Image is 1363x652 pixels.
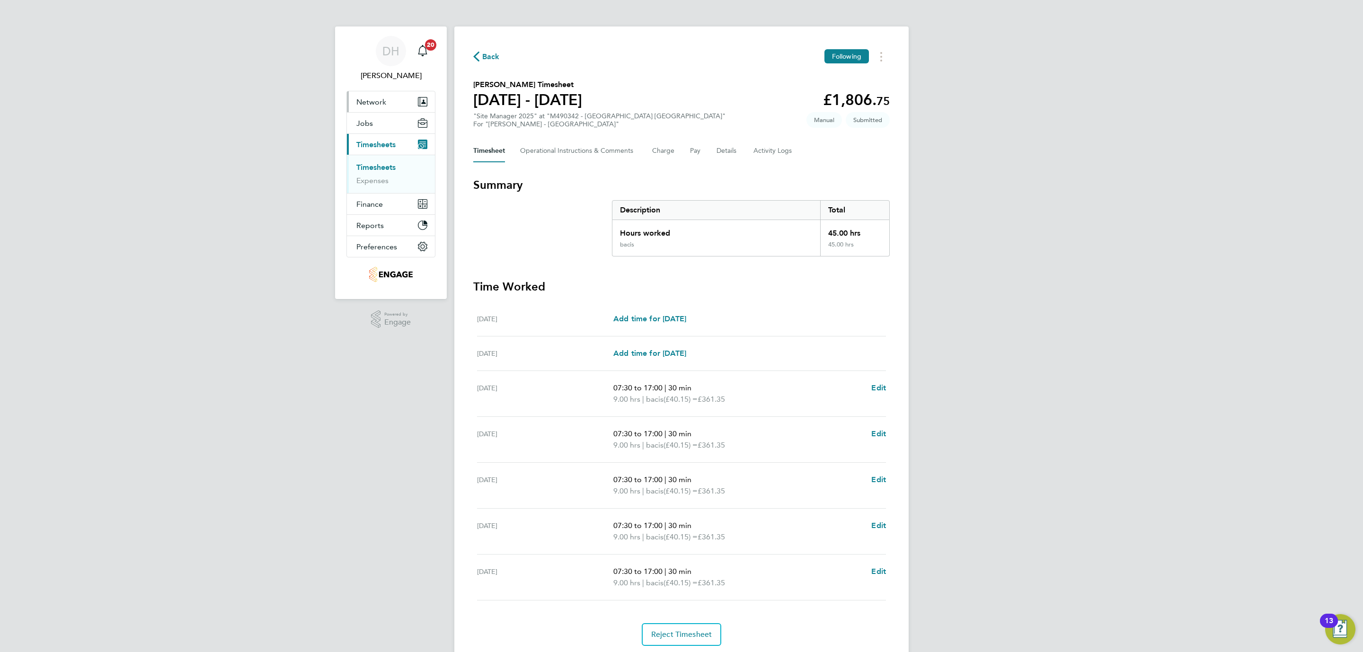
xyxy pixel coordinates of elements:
[612,200,890,256] div: Summary
[876,94,890,108] span: 75
[371,310,411,328] a: Powered byEngage
[356,119,373,128] span: Jobs
[369,267,413,282] img: nowcareers-logo-retina.png
[871,474,886,485] a: Edit
[473,177,890,193] h3: Summary
[473,79,582,90] h2: [PERSON_NAME] Timesheet
[613,348,686,359] a: Add time for [DATE]
[347,194,435,214] button: Finance
[871,382,886,394] a: Edit
[646,531,664,543] span: bacis
[820,241,889,256] div: 45.00 hrs
[668,521,691,530] span: 30 min
[668,475,691,484] span: 30 min
[473,90,582,109] h1: [DATE] - [DATE]
[664,429,666,438] span: |
[664,383,666,392] span: |
[382,45,399,57] span: DH
[664,532,698,541] span: (£40.15) =
[698,578,725,587] span: £361.35
[1325,614,1355,644] button: Open Resource Center, 13 new notifications
[690,140,701,162] button: Pay
[413,36,432,66] a: 20
[873,49,890,64] button: Timesheets Menu
[642,395,644,404] span: |
[664,441,698,449] span: (£40.15) =
[646,485,664,497] span: bacis
[823,91,890,109] app-decimal: £1,806.
[384,310,411,318] span: Powered by
[651,630,712,639] span: Reject Timesheet
[871,566,886,577] a: Edit
[646,394,664,405] span: bacis
[347,155,435,193] div: Timesheets
[477,382,613,405] div: [DATE]
[346,36,435,81] a: DH[PERSON_NAME]
[871,520,886,531] a: Edit
[698,532,725,541] span: £361.35
[668,383,691,392] span: 30 min
[384,318,411,326] span: Engage
[335,26,447,299] nav: Main navigation
[473,120,726,128] div: For "[PERSON_NAME] - [GEOGRAPHIC_DATA]"
[664,486,698,495] span: (£40.15) =
[820,201,889,220] div: Total
[347,91,435,112] button: Network
[871,567,886,576] span: Edit
[613,578,640,587] span: 9.00 hrs
[871,521,886,530] span: Edit
[613,475,663,484] span: 07:30 to 17:00
[652,140,675,162] button: Charge
[668,429,691,438] span: 30 min
[832,52,861,61] span: Following
[347,215,435,236] button: Reports
[646,440,664,451] span: bacis
[613,313,686,325] a: Add time for [DATE]
[613,429,663,438] span: 07:30 to 17:00
[664,578,698,587] span: (£40.15) =
[613,314,686,323] span: Add time for [DATE]
[753,140,793,162] button: Activity Logs
[346,70,435,81] span: Danielle Hughes
[871,428,886,440] a: Edit
[642,623,722,646] button: Reject Timesheet
[871,383,886,392] span: Edit
[664,395,698,404] span: (£40.15) =
[613,349,686,358] span: Add time for [DATE]
[473,279,890,294] h3: Time Worked
[698,486,725,495] span: £361.35
[620,241,634,248] div: bacis
[642,532,644,541] span: |
[664,475,666,484] span: |
[347,236,435,257] button: Preferences
[473,112,726,128] div: "Site Manager 2025" at "M490342 - [GEOGRAPHIC_DATA] [GEOGRAPHIC_DATA]"
[477,348,613,359] div: [DATE]
[477,428,613,451] div: [DATE]
[520,140,637,162] button: Operational Instructions & Comments
[613,395,640,404] span: 9.00 hrs
[477,520,613,543] div: [DATE]
[473,51,500,62] button: Back
[477,474,613,497] div: [DATE]
[613,567,663,576] span: 07:30 to 17:00
[356,163,396,172] a: Timesheets
[346,267,435,282] a: Go to home page
[612,201,820,220] div: Description
[356,221,384,230] span: Reports
[820,220,889,241] div: 45.00 hrs
[613,383,663,392] span: 07:30 to 17:00
[668,567,691,576] span: 30 min
[356,140,396,149] span: Timesheets
[356,176,389,185] a: Expenses
[642,578,644,587] span: |
[1325,621,1333,633] div: 13
[846,112,890,128] span: This timesheet is Submitted.
[613,441,640,449] span: 9.00 hrs
[347,113,435,133] button: Jobs
[425,39,436,51] span: 20
[642,486,644,495] span: |
[871,429,886,438] span: Edit
[642,441,644,449] span: |
[613,486,640,495] span: 9.00 hrs
[356,200,383,209] span: Finance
